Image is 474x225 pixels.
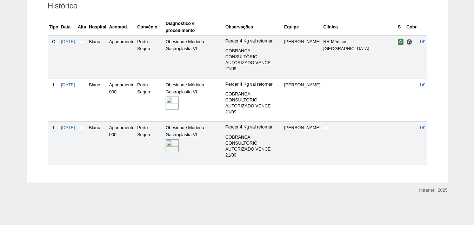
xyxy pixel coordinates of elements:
[322,122,396,165] td: —
[398,39,404,45] span: Confirmada
[396,19,405,36] th: S
[164,19,224,36] th: Diagnóstico e procedimento
[283,122,322,165] td: [PERSON_NAME]
[322,79,396,122] td: —
[164,79,224,122] td: Obesidade Mórbida Gastroplastia VL
[61,82,75,87] a: [DATE]
[49,81,58,88] div: I
[136,79,164,122] td: Porto Seguro
[108,35,136,79] td: Apartamento
[136,19,164,36] th: Convênio
[225,91,281,115] p: COBRANÇA CONSULTÓRIO AUTORIZADO VENCE 21/09
[406,39,412,45] span: Consultório
[322,19,396,36] th: Clínica
[108,19,136,36] th: Acomod.
[49,38,58,45] div: C
[76,35,88,79] td: —
[164,122,224,165] td: Obesidade Mórbida Gastroplastia VL
[76,79,88,122] td: —
[60,19,76,36] th: Data
[283,35,322,79] td: [PERSON_NAME]
[76,122,88,165] td: —
[164,35,224,79] td: Obesidade Mórbida Gastroplastia VL
[283,19,322,36] th: Equipe
[87,19,108,36] th: Hospital
[76,19,88,36] th: Alta
[136,122,164,165] td: Porto Seguro
[225,124,281,130] p: Perder 4 Kg vai retornar
[322,35,396,79] td: RR Médicos - [GEOGRAPHIC_DATA]
[49,124,58,131] div: I
[225,81,281,87] p: Perder 4 Kg vai retornar
[61,39,75,44] a: [DATE]
[225,48,281,72] p: COBRANÇA CONSULTÓRIO AUTORIZADO VENCE 21/09
[405,19,419,36] th: Cobr.
[225,134,281,158] p: COBRANÇA CONSULTÓRIO AUTORIZADO VENCE 21/09
[225,38,281,44] p: Perder 4 Kg vai retornar
[48,19,60,36] th: Tipo
[61,125,75,130] a: [DATE]
[108,122,136,165] td: Apartamento 000
[87,122,108,165] td: Blanc
[136,35,164,79] td: Porto Seguro
[108,79,136,122] td: Apartamento 000
[283,79,322,122] td: [PERSON_NAME]
[419,187,448,194] div: Intranet | 2025
[87,35,108,79] td: Blanc
[87,79,108,122] td: Blanc
[224,19,283,36] th: Observações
